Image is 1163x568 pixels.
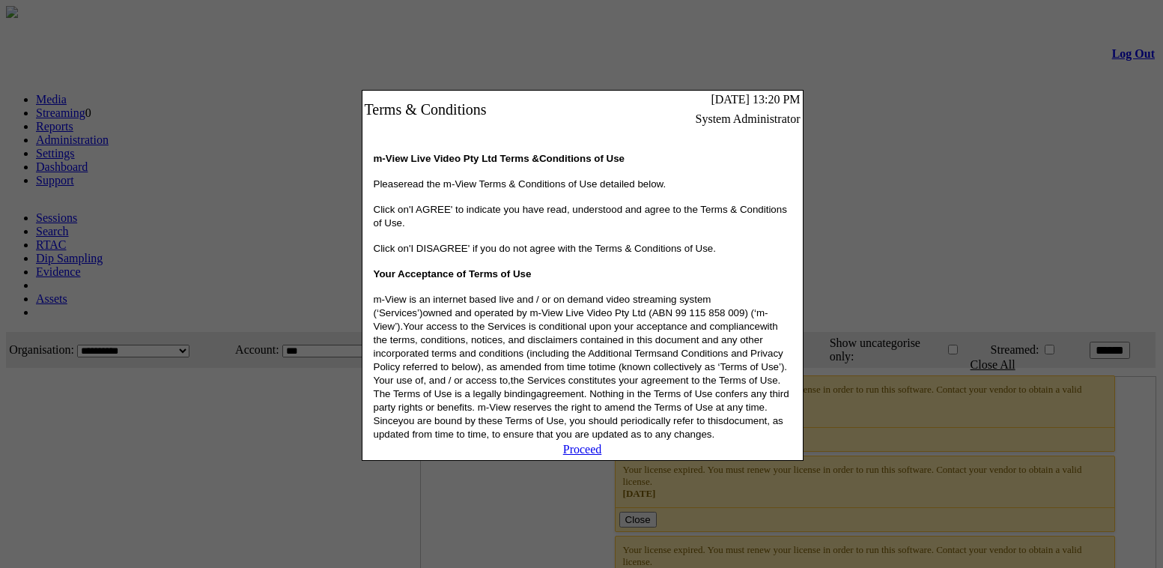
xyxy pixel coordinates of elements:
span: Click on'I DISAGREE' if you do not agree with the Terms & Conditions of Use. [374,243,716,254]
span: Your Acceptance of Terms of Use [374,268,532,280]
span: Pleaseread the m-View Terms & Conditions of Use detailed below. [374,178,666,190]
td: [DATE] 13:20 PM [599,92,801,107]
span: m-View is an internet based live and / or on demand video streaming system (‘Services’)owned and ... [374,294,789,440]
span: Click on'I AGREE' to indicate you have read, understood and agree to the Terms & Conditions of Use. [374,204,787,229]
div: Terms & Conditions [365,101,598,118]
td: System Administrator [599,112,801,127]
a: Proceed [563,443,602,456]
span: m-View Live Video Pty Ltd Terms &Conditions of Use [374,153,625,164]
